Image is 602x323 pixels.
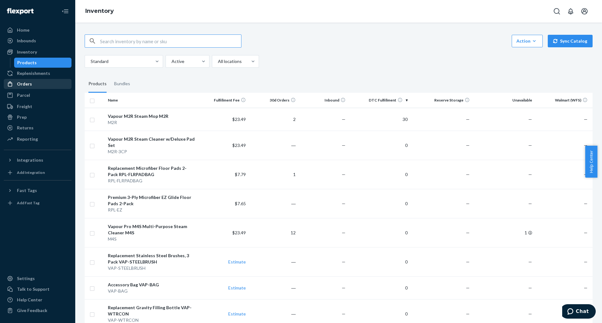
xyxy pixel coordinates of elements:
[528,143,532,148] span: —
[171,58,172,65] input: Active
[584,117,588,122] span: —
[108,113,196,119] div: Vapour M2R Steam Mop M2R
[466,259,470,264] span: —
[4,295,71,305] a: Help Center
[17,60,37,66] div: Products
[17,125,34,131] div: Returns
[4,284,71,294] button: Talk to Support
[17,200,40,206] div: Add Fast Tag
[17,136,38,142] div: Reporting
[248,160,298,189] td: 1
[4,185,71,195] button: Fast Tags
[4,305,71,315] button: Give Feedback
[410,93,472,108] th: Reserve Storage
[342,143,346,148] span: —
[466,172,470,177] span: —
[228,311,246,316] a: Estimate
[248,93,298,108] th: 30d Orders
[199,93,249,108] th: Fulfillment Fee
[17,297,42,303] div: Help Center
[584,201,588,206] span: —
[551,5,563,18] button: Open Search Box
[466,230,470,235] span: —
[235,201,246,206] span: $7.65
[4,79,71,89] a: Orders
[108,253,196,265] div: Replacement Stainless Steel Brushes, 3 Pack VAP-STEELBRUSH
[584,230,588,235] span: —
[348,131,410,160] td: 0
[4,90,71,100] a: Parcel
[548,35,593,47] button: Sync Catalog
[516,38,538,44] div: Action
[108,265,196,271] div: VAP-STEELBRUSH
[528,311,532,316] span: —
[105,93,199,108] th: Name
[564,5,577,18] button: Open notifications
[17,81,32,87] div: Orders
[108,282,196,288] div: Accessory Bag VAP-BAG
[114,75,130,93] div: Bundles
[466,117,470,122] span: —
[585,146,597,178] button: Help Center
[4,47,71,57] a: Inventory
[348,93,410,108] th: DTC Fulfillment
[466,285,470,290] span: —
[108,119,196,126] div: M2R
[108,305,196,317] div: Replacement Gravity Filling Bottle VAP-WTRCON
[4,198,71,208] a: Add Fast Tag
[108,178,196,184] div: RPL-FLRPADBAG
[4,25,71,35] a: Home
[342,117,346,122] span: —
[528,201,532,206] span: —
[466,201,470,206] span: —
[88,75,107,93] div: Products
[584,259,588,264] span: —
[298,93,348,108] th: Inbound
[17,70,50,76] div: Replenishments
[248,108,298,131] td: 2
[348,247,410,276] td: 0
[232,230,246,235] span: $23.49
[17,92,30,98] div: Parcel
[342,259,346,264] span: —
[348,276,410,299] td: 0
[342,172,346,177] span: —
[17,157,43,163] div: Integrations
[228,259,246,264] a: Estimate
[472,218,534,247] td: 1
[108,207,196,213] div: RPL-EZ
[466,143,470,148] span: —
[17,114,27,120] div: Prep
[108,136,196,148] div: Vapour M2R Steam Cleaner w/Deluxe Pad Set
[4,68,71,78] a: Replenishments
[108,148,196,155] div: M2R-3CP
[59,5,71,18] button: Close Navigation
[90,58,91,65] input: Standard
[342,285,346,290] span: —
[248,218,298,247] td: 12
[248,131,298,160] td: ―
[14,58,72,68] a: Products
[466,311,470,316] span: —
[528,172,532,177] span: —
[80,2,119,20] ol: breadcrumbs
[108,223,196,236] div: Vapour Pro M4S Multi-Purpose Steam Cleaner M4S
[100,35,241,47] input: Search inventory by name or sku
[228,285,246,290] a: Estimate
[535,93,593,108] th: Walmart (WFS)
[348,218,410,247] td: 0
[248,276,298,299] td: ―
[4,155,71,165] button: Integrations
[342,201,346,206] span: —
[235,172,246,177] span: $7.79
[108,288,196,294] div: VAP-BAG
[342,311,346,316] span: —
[584,285,588,290] span: —
[248,189,298,218] td: ―
[4,168,71,178] a: Add Integration
[472,93,534,108] th: Unavailable
[348,189,410,218] td: 0
[17,275,35,282] div: Settings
